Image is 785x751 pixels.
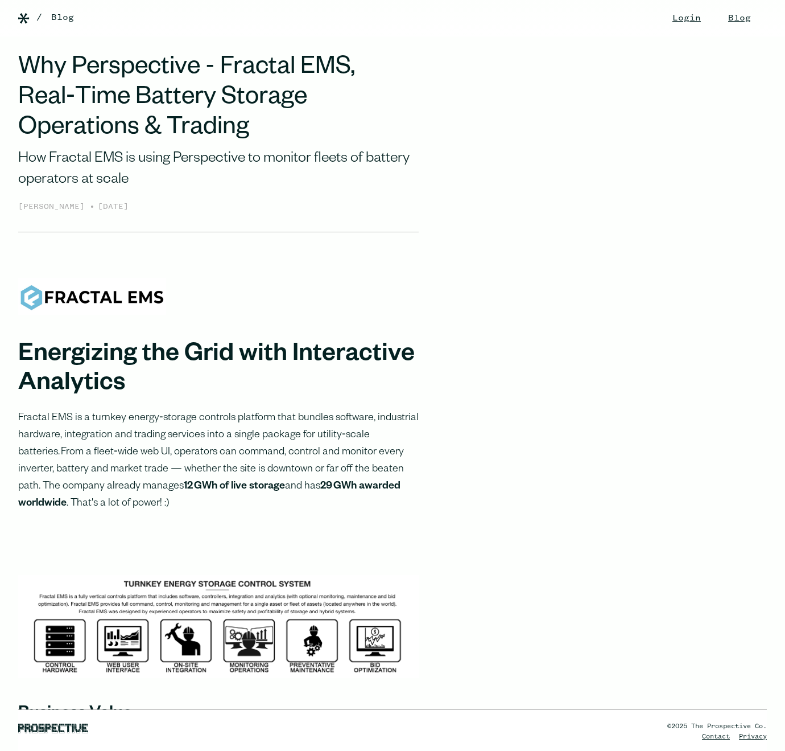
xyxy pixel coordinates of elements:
[18,201,89,214] div: [PERSON_NAME]
[184,481,285,493] strong: 12 GWh of live storage
[98,201,129,214] div: [DATE]
[18,481,400,510] strong: 29 GWh awarded worldwide
[18,531,419,548] p: ‍
[18,149,419,191] div: How Fractal EMS is using Perspective to monitor fleets of battery operators at scale
[702,733,730,740] a: Contact
[36,11,42,24] div: /
[51,11,74,24] a: Blog
[18,410,419,512] p: Fractal EMS is a turnkey energy‑storage controls platform that bundles software, industrial hardw...
[18,343,415,399] strong: Energizing the Grid with Interactive Analytics
[18,55,419,145] h1: Why Perspective - Fractal EMS, Real‑Time Battery Storage Operations & Trading
[667,721,767,732] div: ©2025 The Prospective Co.
[89,200,95,214] div: •
[739,733,767,740] a: Privacy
